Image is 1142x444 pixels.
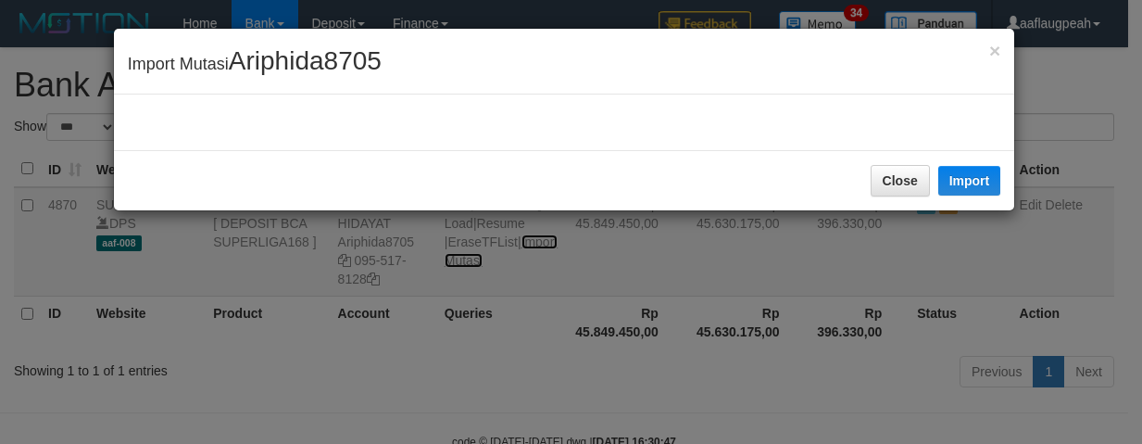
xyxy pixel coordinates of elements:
span: Ariphida8705 [229,46,382,75]
span: Import Mutasi [128,55,382,73]
button: Close [989,41,1000,60]
button: Close [871,165,930,197]
span: × [989,40,1000,61]
button: Import [938,166,1001,196]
